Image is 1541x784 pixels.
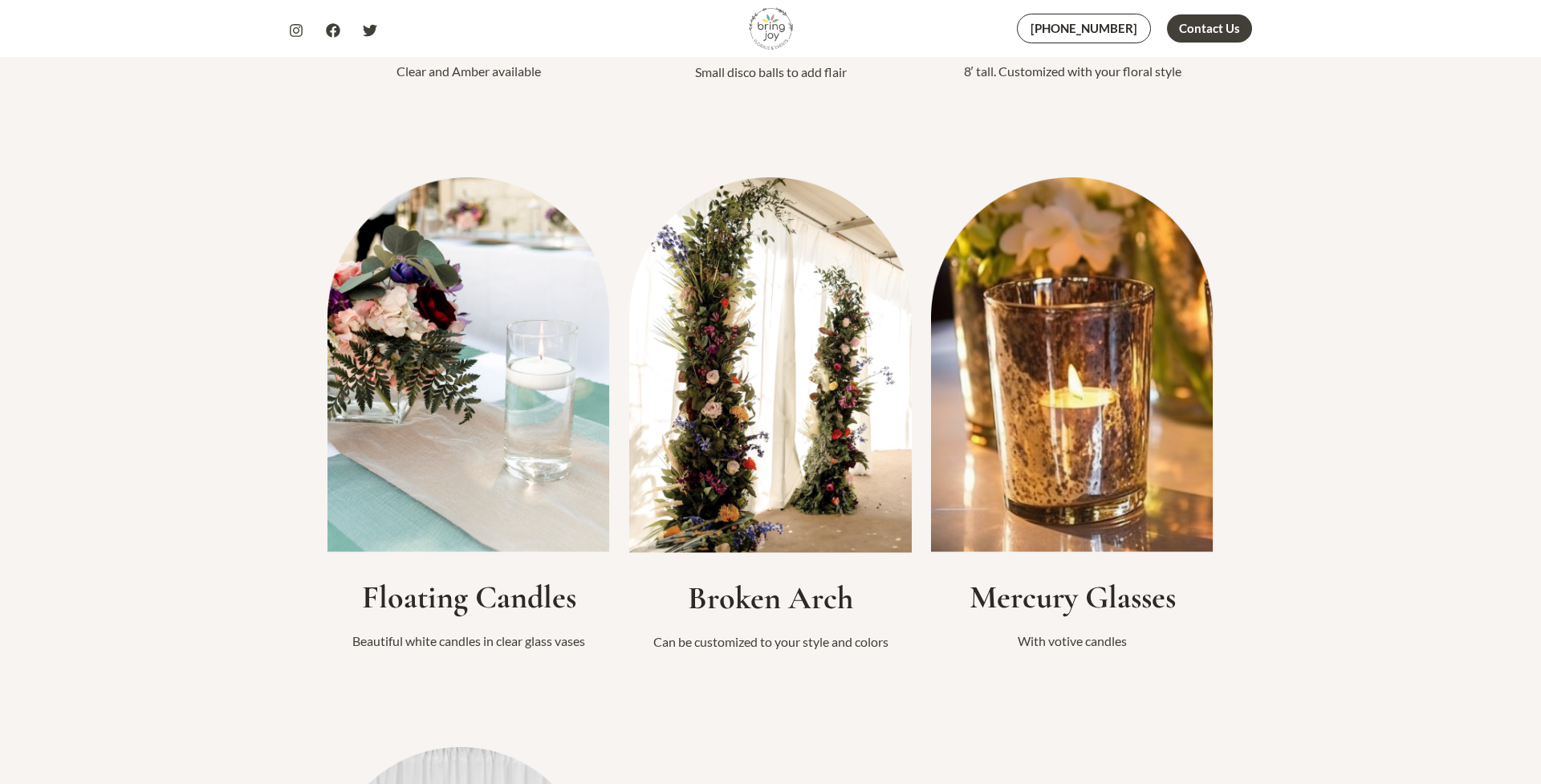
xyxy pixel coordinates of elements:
h2: Mercury Glasses [931,578,1214,616]
a: Facebook [326,23,340,38]
img: Bring Joy [749,6,793,51]
a: [PHONE_NUMBER] [1017,14,1151,43]
p: Can be customized to your style and colors [629,630,912,654]
a: Twitter [363,23,377,38]
a: Instagram [289,23,303,38]
p: 8′ tall. Customized with your floral style [931,59,1214,83]
h2: Floating Candles [327,578,610,616]
h2: Broken Arch [629,579,912,617]
p: Clear and Amber available [327,59,610,83]
p: With votive candles [931,629,1214,653]
p: Beautiful white candles in clear glass vases [327,629,610,653]
a: Contact Us [1167,14,1252,43]
p: Small disco balls to add flair [629,60,912,84]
